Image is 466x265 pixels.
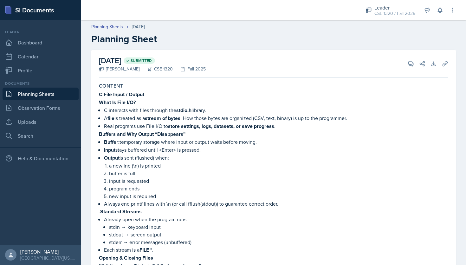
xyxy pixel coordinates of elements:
[3,152,79,165] div: Help & Documentation
[100,208,142,215] strong: Standard Streams
[104,114,448,122] p: A is treated as a . How those bytes are organized (CSV, text, binary) is up to the programmer.
[145,115,180,122] strong: stream of bytes
[3,81,79,86] div: Documents
[99,130,185,138] strong: Buffers and Why Output “Disappears”
[132,23,145,30] div: [DATE]
[374,10,415,17] div: CSE 1320 / Fall 2025
[109,162,448,169] p: a newline (\n) is printed
[104,154,448,162] p: is sent (flushed) when:
[20,255,76,261] div: [GEOGRAPHIC_DATA][US_STATE]
[3,116,79,128] a: Uploads
[139,246,152,254] strong: FILE *
[3,102,79,114] a: Observation Forms
[104,200,448,208] p: Always end printf lines with \n (or call fflush(stdout)) to guarantee correct order.
[3,88,79,100] a: Planning Sheets
[109,223,448,231] p: stdin → keyboard input
[3,64,79,77] a: Profile
[99,83,123,89] label: Content
[99,99,136,106] strong: What Is File I/O?
[131,58,152,63] span: Submitted
[109,231,448,238] p: stdout → screen output
[20,248,76,255] div: [PERSON_NAME]
[109,238,448,246] p: stderr → error messages (unbuffered)
[104,146,448,154] p: stays buffered until <Enter> is pressed.
[104,138,120,146] strong: Buffer:
[3,50,79,63] a: Calendar
[176,107,191,114] strong: stdio.h
[99,208,448,215] p: .
[109,192,448,200] p: new input is required
[109,185,448,192] p: program ends
[168,123,274,130] strong: store settings, logs, datasets, or save progress
[104,138,448,146] p: temporary storage where input or output waits before moving.
[374,4,415,11] div: Leader
[99,55,206,66] h2: [DATE]
[91,23,123,30] a: Planning Sheets
[104,106,448,114] p: C interacts with files through the library.
[104,246,448,254] p: Each stream is a .
[99,91,144,98] strong: C File Input / Output
[91,33,456,45] h2: Planning Sheet
[3,36,79,49] a: Dashboard
[109,169,448,177] p: buffer is full
[109,177,448,185] p: input is requested
[99,66,139,72] div: [PERSON_NAME]
[139,66,173,72] div: CSE 1320
[3,129,79,142] a: Search
[104,154,120,162] strong: Output
[104,215,448,223] p: Already open when the program runs:
[104,122,448,130] p: Real programs use File I/O to .
[3,29,79,35] div: Leader
[104,146,115,154] strong: Input
[99,254,153,262] strong: Opening & Closing Files
[173,66,206,72] div: Fall 2025
[107,115,114,122] strong: file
